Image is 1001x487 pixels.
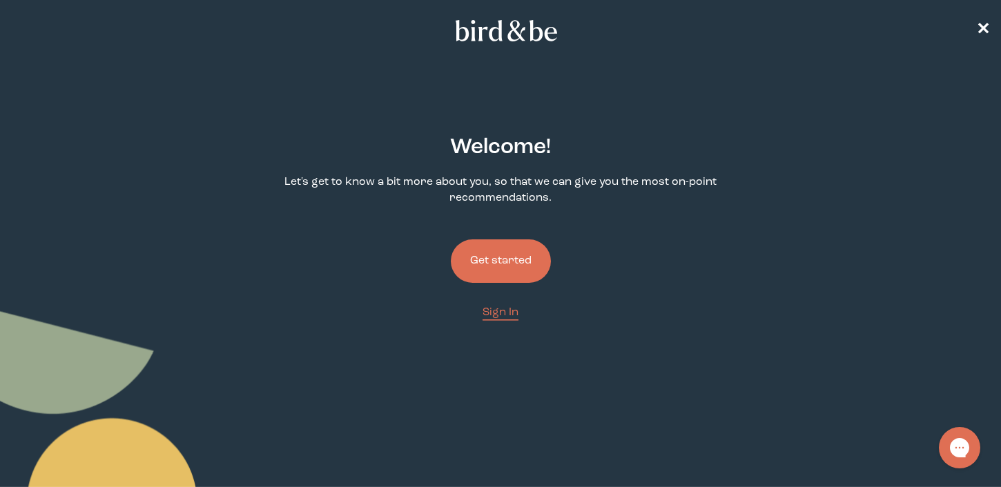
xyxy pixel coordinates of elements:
[976,22,990,39] span: ✕
[976,19,990,43] a: ✕
[483,307,518,318] span: Sign In
[451,239,551,283] button: Get started
[262,175,740,206] p: Let's get to know a bit more about you, so that we can give you the most on-point recommendations.
[932,422,987,473] iframe: Gorgias live chat messenger
[451,217,551,305] a: Get started
[483,305,518,321] a: Sign In
[450,132,551,163] h2: Welcome !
